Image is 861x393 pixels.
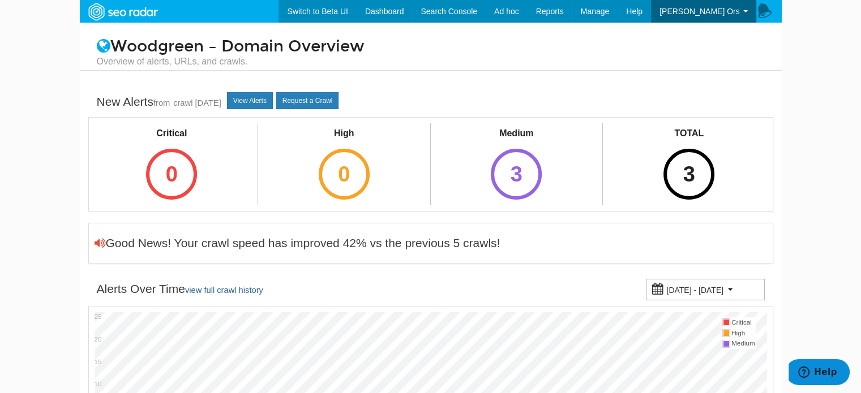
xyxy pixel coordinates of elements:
[666,286,723,295] small: [DATE] - [DATE]
[536,7,564,16] span: Reports
[88,38,773,68] h1: Woodgreen – Domain Overview
[153,98,170,107] small: from
[309,127,380,140] div: High
[319,149,370,200] div: 0
[97,280,263,299] div: Alerts Over Time
[227,92,273,109] a: View Alerts
[276,92,339,109] a: Request a Crawl
[626,7,642,16] span: Help
[481,127,552,140] div: Medium
[185,286,263,295] a: view full crawl history
[731,328,755,339] td: High
[789,359,850,387] iframe: Opens a widget where you can find more information
[97,93,221,111] div: New Alerts
[84,2,162,22] img: SEORadar
[421,7,477,16] span: Search Console
[173,98,221,107] a: crawl [DATE]
[136,127,207,140] div: Critical
[491,149,542,200] div: 3
[97,55,765,68] small: Overview of alerts, URLs, and crawls.
[731,317,755,328] td: Critical
[653,127,725,140] div: TOTAL
[494,7,519,16] span: Ad hoc
[581,7,610,16] span: Manage
[731,338,755,349] td: Medium
[663,149,714,200] div: 3
[146,149,197,200] div: 0
[659,7,740,16] span: [PERSON_NAME] Ors
[95,235,500,252] div: Good News! Your crawl speed has improved 42% vs the previous 5 crawls!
